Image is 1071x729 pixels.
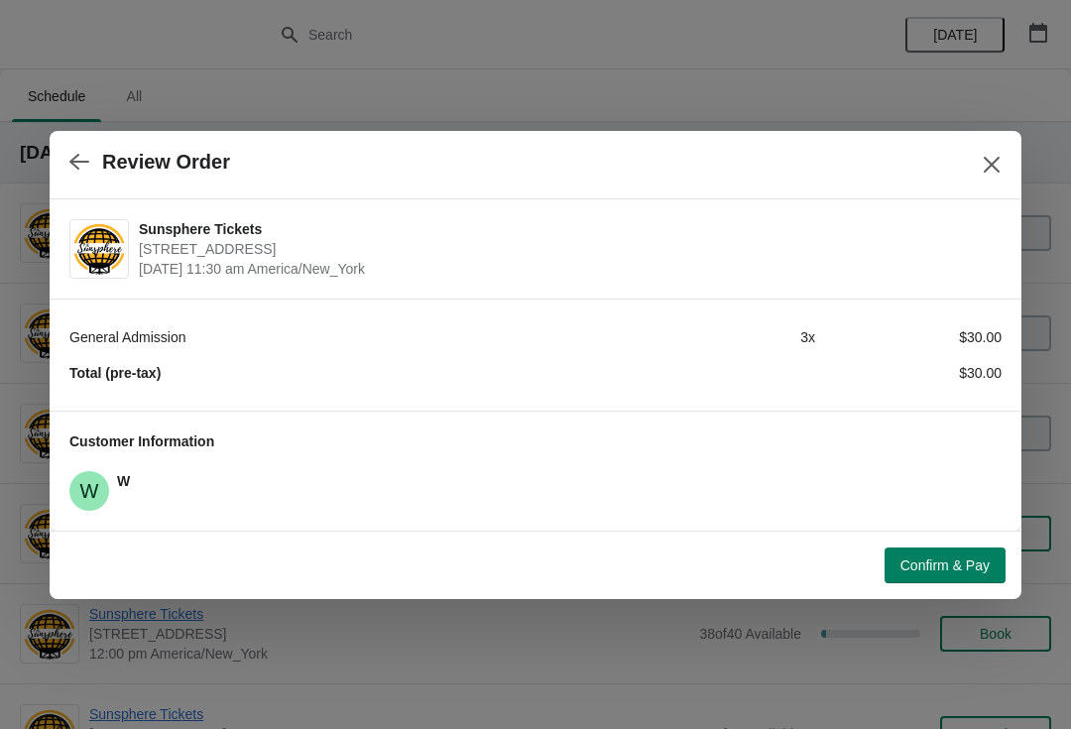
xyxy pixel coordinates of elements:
[69,327,629,347] div: General Admission
[139,259,992,279] span: [DATE] 11:30 am America/New_York
[117,473,130,489] span: W
[69,433,214,449] span: Customer Information
[900,557,990,573] span: Confirm & Pay
[885,547,1006,583] button: Confirm & Pay
[815,327,1002,347] div: $30.00
[70,221,128,276] img: Sunsphere Tickets | 810 Clinch Avenue, Knoxville, TN, USA | September 15 | 11:30 am America/New_York
[629,327,815,347] div: 3 x
[139,239,992,259] span: [STREET_ADDRESS]
[80,480,99,502] text: W
[69,365,161,381] strong: Total (pre-tax)
[139,219,992,239] span: Sunsphere Tickets
[102,151,230,174] h2: Review Order
[974,147,1010,182] button: Close
[815,363,1002,383] div: $30.00
[69,471,109,511] span: W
